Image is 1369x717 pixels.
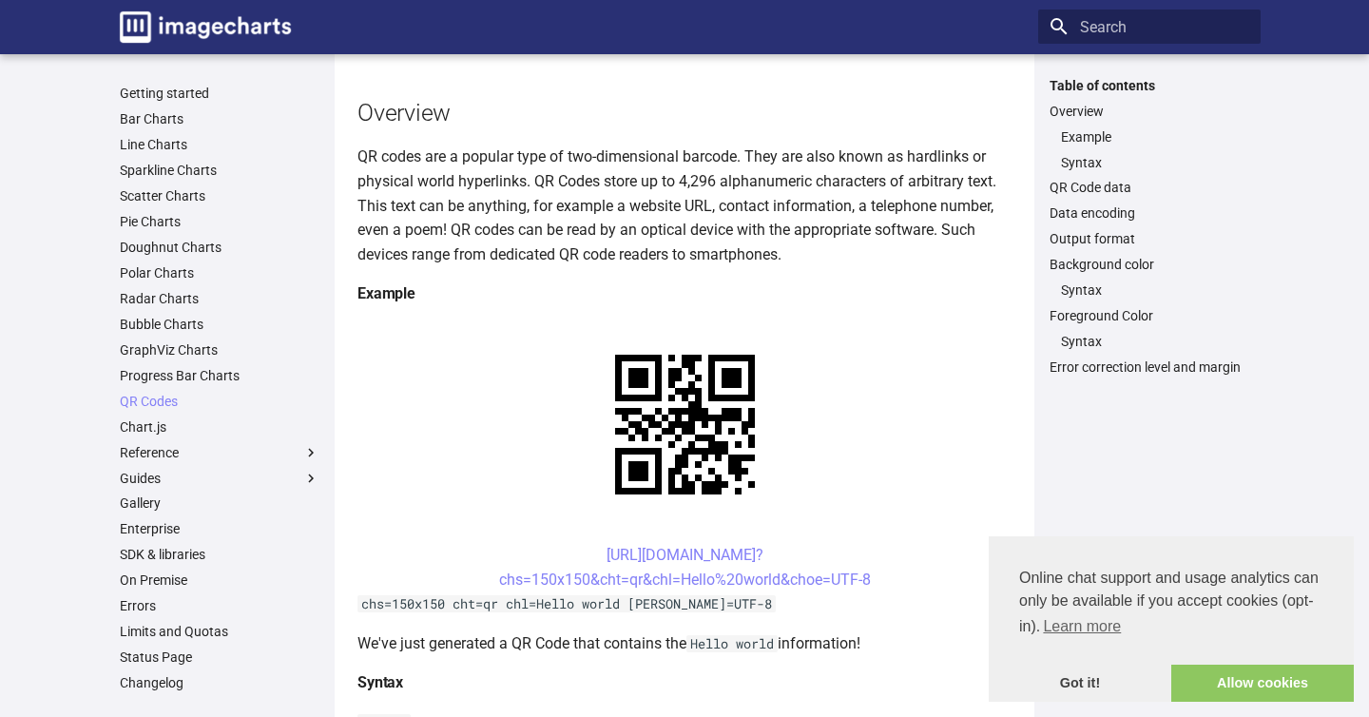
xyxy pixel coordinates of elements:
label: Reference [120,444,319,461]
a: Pie Charts [120,213,319,230]
nav: Table of contents [1038,77,1261,377]
h4: Example [357,281,1012,306]
input: Search [1038,10,1261,44]
a: Enterprise [120,520,319,537]
a: Example [1061,128,1249,145]
a: Syntax [1061,154,1249,171]
span: Online chat support and usage analytics can only be available if you accept cookies (opt-in). [1019,567,1323,641]
a: Syntax [1061,333,1249,350]
a: allow cookies [1171,665,1354,703]
a: Errors [120,597,319,614]
a: [URL][DOMAIN_NAME]?chs=150x150&cht=qr&chl=Hello%20world&choe=UTF-8 [499,546,871,589]
a: Limits and Quotas [120,623,319,640]
a: Changelog [120,674,319,691]
a: Bubble Charts [120,316,319,333]
nav: Overview [1050,128,1249,171]
div: cookieconsent [989,536,1354,702]
a: dismiss cookie message [989,665,1171,703]
code: chs=150x150 cht=qr chl=Hello world [PERSON_NAME]=UTF-8 [357,595,776,612]
code: Hello world [686,635,778,652]
p: QR codes are a popular type of two-dimensional barcode. They are also known as hardlinks or physi... [357,145,1012,266]
a: Overview [1050,103,1249,120]
a: Scatter Charts [120,187,319,204]
a: Chart.js [120,418,319,436]
label: Table of contents [1038,77,1261,94]
a: Line Charts [120,136,319,153]
a: On Premise [120,572,319,589]
h2: Overview [357,96,1012,129]
a: Bar Charts [120,110,319,127]
img: chart [582,321,788,528]
a: Background color [1050,256,1249,273]
h4: Syntax [357,670,1012,695]
nav: Background color [1050,281,1249,299]
a: Progress Bar Charts [120,367,319,384]
a: QR Codes [120,393,319,410]
a: Error correction level and margin [1050,358,1249,376]
a: Radar Charts [120,290,319,307]
img: logo [120,11,291,43]
a: Sparkline Charts [120,162,319,179]
p: We've just generated a QR Code that contains the information! [357,631,1012,656]
a: QR Code data [1050,179,1249,196]
a: Gallery [120,494,319,512]
a: learn more about cookies [1040,612,1124,641]
a: Status Page [120,649,319,666]
a: Getting started [120,85,319,102]
a: SDK & libraries [120,546,319,563]
a: Polar Charts [120,264,319,281]
a: Image-Charts documentation [112,4,299,50]
a: Syntax [1061,281,1249,299]
a: Output format [1050,230,1249,247]
nav: Foreground Color [1050,333,1249,350]
a: Foreground Color [1050,307,1249,324]
label: Guides [120,470,319,487]
a: GraphViz Charts [120,341,319,358]
a: Data encoding [1050,204,1249,222]
a: Doughnut Charts [120,239,319,256]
